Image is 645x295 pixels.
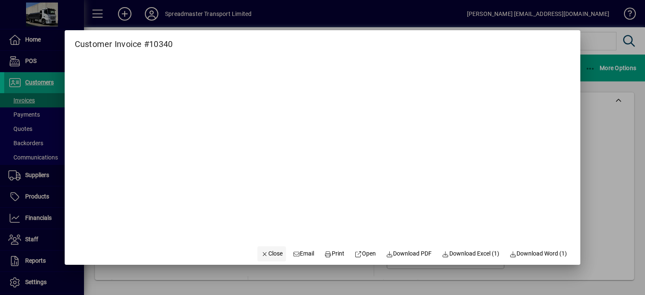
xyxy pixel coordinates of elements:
[509,249,567,258] span: Download Word (1)
[354,249,376,258] span: Open
[351,246,379,261] a: Open
[289,246,318,261] button: Email
[386,249,432,258] span: Download PDF
[65,30,183,51] h2: Customer Invoice #10340
[261,249,283,258] span: Close
[293,249,315,258] span: Email
[383,246,435,261] a: Download PDF
[325,249,345,258] span: Print
[506,246,571,261] button: Download Word (1)
[442,249,499,258] span: Download Excel (1)
[257,246,286,261] button: Close
[321,246,348,261] button: Print
[438,246,503,261] button: Download Excel (1)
